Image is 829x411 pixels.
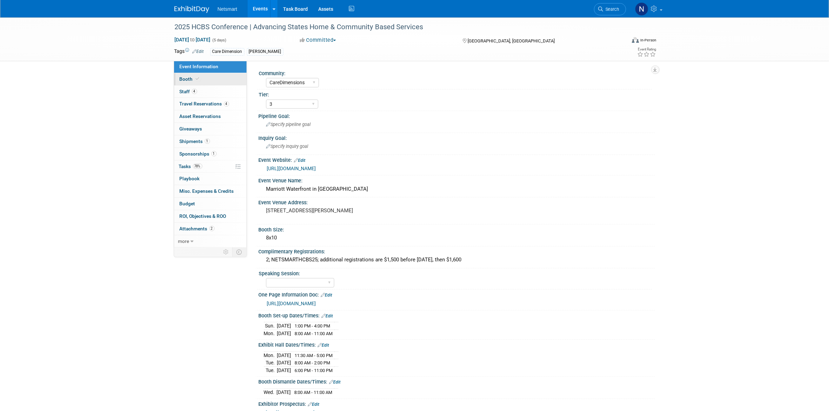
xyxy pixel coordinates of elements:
span: Specify inquiry goal [266,144,308,149]
a: Search [594,3,626,15]
div: Care Dimension [210,48,244,55]
td: [DATE] [277,366,291,374]
a: Edit [318,343,329,348]
button: Committed [297,37,339,44]
a: Giveaways [174,123,247,135]
span: more [178,238,189,244]
span: Event Information [180,64,219,69]
span: to [189,37,196,42]
a: Travel Reservations4 [174,98,247,110]
a: [URL][DOMAIN_NAME] [267,166,316,171]
span: 8:00 AM - 2:00 PM [295,360,330,365]
a: Sponsorships1 [174,148,247,160]
div: Event Website: [259,155,655,164]
a: Playbook [174,173,247,185]
div: In-Person [640,38,656,43]
td: [DATE] [277,388,291,396]
td: [DATE] [277,359,291,367]
img: ExhibitDay [174,6,209,13]
span: Search [603,7,619,12]
div: Event Format [585,36,657,47]
span: 78% [193,164,202,169]
a: more [174,235,247,247]
span: Giveaways [180,126,202,132]
span: 1 [205,139,210,144]
span: Asset Reservations [180,113,221,119]
span: 11:30 AM - 5:00 PM [295,353,333,358]
span: 4 [192,89,197,94]
a: Budget [174,198,247,210]
div: 2; NETSMARTHCBS25; additional registrations are $1,500 before [DATE], then $1,600 [264,254,650,265]
div: Event Rating [637,48,656,51]
td: Mon. [264,351,277,359]
div: Tier: [259,89,652,98]
div: Booth Set-up Dates/Times: [259,310,655,319]
a: Edit [193,49,204,54]
img: Nina Finn [635,2,648,16]
span: 2 [209,226,214,231]
a: [URL][DOMAIN_NAME] [267,301,316,306]
span: Budget [180,201,195,206]
div: Booth Size: [259,224,655,233]
span: [GEOGRAPHIC_DATA], [GEOGRAPHIC_DATA] [468,38,555,44]
td: [DATE] [277,330,291,337]
td: Mon. [264,330,277,337]
span: (5 days) [212,38,227,42]
div: Exhibitor Prospectus: [259,399,655,408]
div: Community: [259,68,652,77]
a: Shipments1 [174,135,247,148]
td: Sun. [264,322,277,330]
span: 8:00 AM - 11:00 AM [295,390,333,395]
pre: [STREET_ADDRESS][PERSON_NAME] [266,207,416,214]
span: [DATE] [DATE] [174,37,211,43]
span: Attachments [180,226,214,231]
i: Booth reservation complete [196,77,200,81]
span: 1 [211,151,217,156]
a: Edit [329,380,341,385]
div: Marriott Waterfront in [GEOGRAPHIC_DATA] [264,184,650,195]
td: Tue. [264,359,277,367]
a: Asset Reservations [174,110,247,122]
a: Edit [321,293,333,298]
span: 4 [224,101,229,106]
span: Netsmart [218,6,237,12]
span: Booth [180,76,201,82]
span: 1:00 PM - 4:00 PM [295,323,330,329]
div: Booth Dismantle Dates/Times: [259,377,655,386]
span: Staff [180,89,197,94]
a: Tasks78% [174,160,247,173]
span: Playbook [180,176,200,181]
span: Misc. Expenses & Credits [180,188,234,194]
a: ROI, Objectives & ROO [174,210,247,222]
span: Specify pipeline goal [266,122,311,127]
span: Sponsorships [180,151,217,157]
td: [DATE] [277,351,291,359]
td: Tue. [264,366,277,374]
a: Event Information [174,61,247,73]
span: 6:00 PM - 11:00 PM [295,368,333,373]
td: Toggle Event Tabs [232,247,247,256]
div: Speaking Session: [259,268,652,277]
span: Tasks [179,164,202,169]
div: Pipeline Goal: [259,111,655,120]
a: Edit [308,402,320,407]
div: One Page Information Doc: [259,290,655,299]
span: Travel Reservations [180,101,229,106]
a: Misc. Expenses & Credits [174,185,247,197]
div: 8x10 [264,232,650,243]
div: 2025 HCBS Conference | Advancing States Home & Community Based Services [172,21,616,33]
td: Wed. [264,388,277,396]
span: Shipments [180,139,210,144]
a: Booth [174,73,247,85]
div: [PERSON_NAME] [247,48,283,55]
div: Complimentary Registrations: [259,246,655,255]
a: Edit [322,314,333,318]
span: 8:00 AM - 11:00 AM [295,331,333,336]
a: Edit [294,158,306,163]
td: Personalize Event Tab Strip [220,247,233,256]
a: Staff4 [174,86,247,98]
div: Inquiry Goal: [259,133,655,142]
img: Format-Inperson.png [632,37,639,43]
a: Attachments2 [174,223,247,235]
div: Event Venue Name: [259,175,655,184]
